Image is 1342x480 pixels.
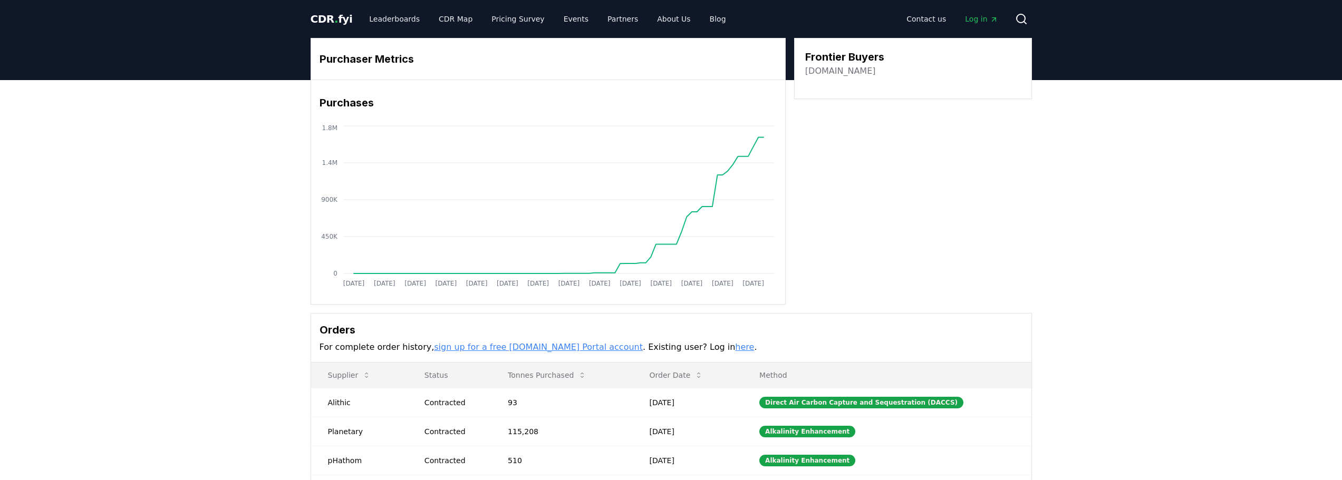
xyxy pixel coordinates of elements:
[343,280,364,287] tspan: [DATE]
[499,365,595,386] button: Tonnes Purchased
[558,280,580,287] tspan: [DATE]
[599,9,646,28] a: Partners
[491,388,632,417] td: 93
[430,9,481,28] a: CDR Map
[361,9,734,28] nav: Main
[805,65,876,77] a: [DOMAIN_NAME]
[321,196,338,203] tspan: 900K
[633,417,743,446] td: [DATE]
[333,270,337,277] tspan: 0
[681,280,702,287] tspan: [DATE]
[322,124,337,132] tspan: 1.8M
[650,280,672,287] tspan: [DATE]
[311,446,408,475] td: pHathom
[759,426,855,437] div: Alkalinity Enhancement
[735,342,754,352] a: here
[957,9,1006,28] a: Log in
[641,365,712,386] button: Order Date
[491,446,632,475] td: 510
[555,9,597,28] a: Events
[435,280,457,287] tspan: [DATE]
[361,9,428,28] a: Leaderboards
[965,14,998,24] span: Log in
[898,9,954,28] a: Contact us
[805,49,884,65] h3: Frontier Buyers
[320,95,777,111] h3: Purchases
[424,455,482,466] div: Contracted
[742,280,764,287] tspan: [DATE]
[311,13,353,25] span: CDR fyi
[416,370,482,380] p: Status
[320,365,380,386] button: Supplier
[320,341,1023,354] p: For complete order history, . Existing user? Log in .
[759,397,963,408] div: Direct Air Carbon Capture and Sequestration (DACCS)
[311,417,408,446] td: Planetary
[527,280,549,287] tspan: [DATE]
[620,280,641,287] tspan: [DATE]
[311,388,408,417] td: Alithic
[649,9,699,28] a: About Us
[320,51,777,67] h3: Purchaser Metrics
[491,417,632,446] td: 115,208
[404,280,426,287] tspan: [DATE]
[588,280,610,287] tspan: [DATE]
[751,370,1022,380] p: Method
[466,280,487,287] tspan: [DATE]
[322,159,337,166] tspan: 1.4M
[321,233,338,240] tspan: 450K
[759,455,855,466] div: Alkalinity Enhancement
[633,388,743,417] td: [DATE]
[483,9,553,28] a: Pricing Survey
[633,446,743,475] td: [DATE]
[334,13,338,25] span: .
[311,12,353,26] a: CDR.fyi
[424,397,482,408] div: Contracted
[898,9,1006,28] nav: Main
[424,426,482,437] div: Contracted
[434,342,643,352] a: sign up for a free [DOMAIN_NAME] Portal account
[712,280,733,287] tspan: [DATE]
[373,280,395,287] tspan: [DATE]
[497,280,518,287] tspan: [DATE]
[320,322,1023,338] h3: Orders
[701,9,735,28] a: Blog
